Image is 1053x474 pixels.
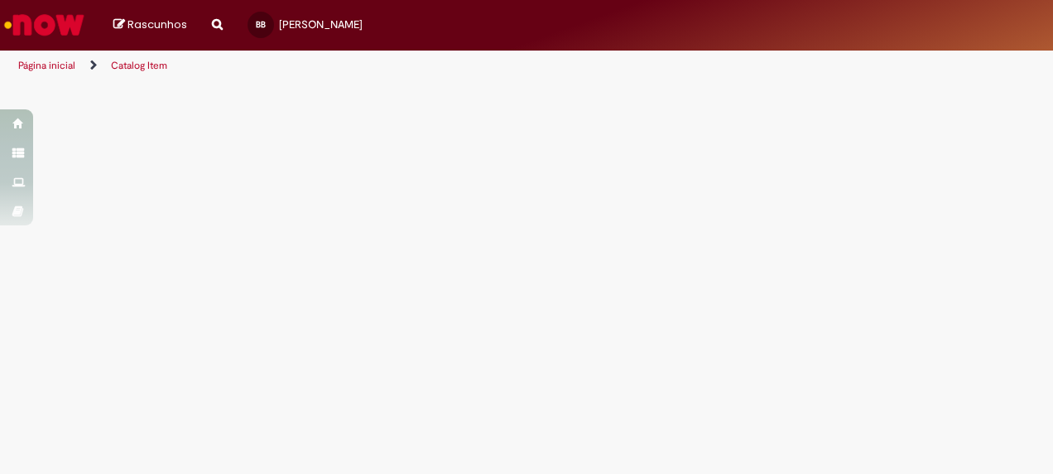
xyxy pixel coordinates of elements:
span: BB [256,19,266,30]
a: Catalog Item [111,59,167,72]
span: [PERSON_NAME] [279,17,363,31]
a: Rascunhos [113,17,187,33]
span: Rascunhos [127,17,187,32]
ul: Trilhas de página [12,51,690,81]
img: ServiceNow [2,8,87,41]
a: Página inicial [18,59,75,72]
